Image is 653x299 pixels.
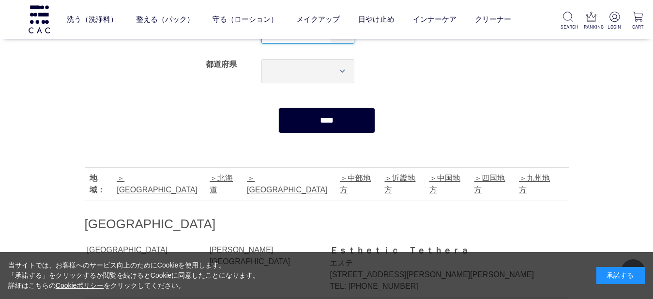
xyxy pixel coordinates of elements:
[213,6,278,32] a: 守る（ローション）
[358,6,395,32] a: 日やけ止め
[136,6,194,32] a: 整える（パック）
[330,244,547,257] div: Ｅｓｔｈｅｔｉｃ Ｔｅｔｈｅｒａ
[630,23,645,31] p: CART
[87,244,208,256] div: [GEOGRAPHIC_DATA]
[210,174,233,194] a: 北海道
[607,12,622,31] a: LOGIN
[247,174,328,194] a: [GEOGRAPHIC_DATA]
[85,216,569,233] h2: [GEOGRAPHIC_DATA]
[607,23,622,31] p: LOGIN
[56,282,104,289] a: Cookieポリシー
[296,6,340,32] a: メイクアップ
[561,12,576,31] a: SEARCH
[117,174,197,194] a: [GEOGRAPHIC_DATA]
[384,174,415,194] a: 近畿地方
[630,12,645,31] a: CART
[67,6,118,32] a: 洗う（洗浄料）
[584,12,599,31] a: RANKING
[27,5,51,33] img: logo
[584,23,599,31] p: RANKING
[413,6,456,32] a: インナーケア
[519,174,550,194] a: 九州地方
[90,173,112,196] div: 地域：
[429,174,460,194] a: 中国地方
[596,267,645,284] div: 承諾する
[475,6,511,32] a: クリーナー
[561,23,576,31] p: SEARCH
[206,60,237,68] label: 都道府県
[210,244,318,268] div: [PERSON_NAME][GEOGRAPHIC_DATA]
[8,260,260,291] div: 当サイトでは、お客様へのサービス向上のためにCookieを使用します。 「承諾する」をクリックするか閲覧を続けるとCookieに同意したことになります。 詳細はこちらの をクリックしてください。
[340,174,371,194] a: 中部地方
[474,174,505,194] a: 四国地方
